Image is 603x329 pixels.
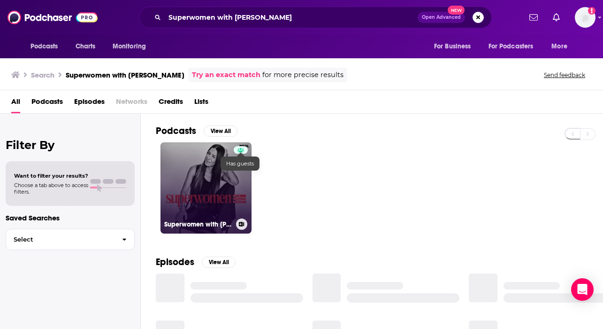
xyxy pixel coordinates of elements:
[156,125,237,137] a: PodcastsView All
[545,38,579,55] button: open menu
[6,229,135,250] button: Select
[192,70,260,80] a: Try an exact match
[588,7,595,15] svg: Add a profile image
[139,7,492,28] div: Search podcasts, credits, & more...
[571,278,594,301] div: Open Intercom Messenger
[116,94,147,113] span: Networks
[448,6,465,15] span: New
[422,15,461,20] span: Open Advanced
[24,38,70,55] button: open menu
[541,71,588,79] button: Send feedback
[6,236,114,243] span: Select
[113,40,146,53] span: Monitoring
[165,10,418,25] input: Search podcasts, credits, & more...
[66,70,184,79] h3: Superwomen with [PERSON_NAME]
[76,40,96,53] span: Charts
[156,256,194,268] h2: Episodes
[31,94,63,113] a: Podcasts
[6,138,135,152] h2: Filter By
[156,256,236,268] a: EpisodesView All
[160,142,252,234] a: Superwomen with [PERSON_NAME]
[575,7,595,28] span: Logged in as sophiak
[202,257,236,268] button: View All
[6,213,135,222] p: Saved Searches
[106,38,158,55] button: open menu
[74,94,105,113] a: Episodes
[575,7,595,28] img: User Profile
[164,220,232,228] h3: Superwomen with [PERSON_NAME]
[14,172,88,179] span: Want to filter your results?
[262,70,343,80] span: for more precise results
[434,40,471,53] span: For Business
[221,157,260,171] div: Has guests
[427,38,483,55] button: open menu
[14,182,88,195] span: Choose a tab above to access filters.
[549,9,564,25] a: Show notifications dropdown
[575,7,595,28] button: Show profile menu
[204,125,237,137] button: View All
[489,40,534,53] span: For Podcasters
[8,8,98,26] img: Podchaser - Follow, Share and Rate Podcasts
[551,40,567,53] span: More
[482,38,547,55] button: open menu
[11,94,20,113] a: All
[31,40,58,53] span: Podcasts
[159,94,183,113] a: Credits
[156,125,196,137] h2: Podcasts
[69,38,101,55] a: Charts
[526,9,542,25] a: Show notifications dropdown
[194,94,208,113] a: Lists
[418,12,465,23] button: Open AdvancedNew
[31,70,54,79] h3: Search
